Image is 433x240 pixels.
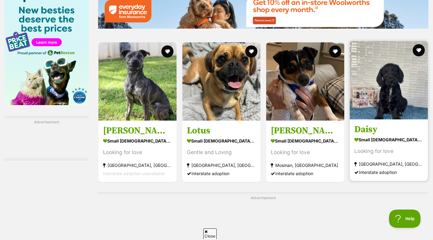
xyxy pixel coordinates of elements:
h3: Lotus [187,125,256,136]
div: Interstate adoption [271,169,340,178]
a: Lotus small [DEMOGRAPHIC_DATA] Dog Gentle and Loving [GEOGRAPHIC_DATA], [GEOGRAPHIC_DATA] Interst... [182,120,260,182]
button: favourite [161,45,174,58]
strong: [GEOGRAPHIC_DATA], [GEOGRAPHIC_DATA] [187,161,256,169]
a: [PERSON_NAME] small [DEMOGRAPHIC_DATA] Dog Looking for love Mosman, [GEOGRAPHIC_DATA] Interstate ... [266,120,344,182]
button: favourite [329,45,341,58]
div: Looking for love [103,148,172,157]
div: Looking for love [354,147,423,155]
strong: Mosman, [GEOGRAPHIC_DATA] [271,161,340,169]
strong: small [DEMOGRAPHIC_DATA] Dog [271,136,340,145]
h3: [PERSON_NAME] [103,125,172,136]
a: [PERSON_NAME] small [DEMOGRAPHIC_DATA] Dog Looking for love [GEOGRAPHIC_DATA], [GEOGRAPHIC_DATA] ... [98,120,177,182]
button: favourite [245,45,257,58]
div: Gentle and Loving [187,148,256,157]
h3: [PERSON_NAME] [271,125,340,136]
div: Interstate adoption [354,168,423,176]
img: Daisy - Poodle (Toy) x Dachshund Dog [350,41,428,119]
div: Looking for love [271,148,340,157]
img: Charlie - Jack Russell Terrier x Fox Terrier Dog [266,42,344,121]
h3: Daisy [354,124,423,135]
iframe: Help Scout Beacon - Open [389,210,421,228]
img: Lotus - Pug x Cavalier King Charles Spaniel Dog [182,42,260,121]
strong: small [DEMOGRAPHIC_DATA] Dog [103,136,172,145]
strong: [GEOGRAPHIC_DATA], [GEOGRAPHIC_DATA] [354,160,423,168]
div: Advertisement [5,116,89,161]
button: favourite [413,44,425,56]
img: McQueen - Jack Russell Terrier x Staffordshire Terrier Dog [98,42,177,121]
span: Interstate adoption unavailable [103,171,165,176]
div: Interstate adoption [187,169,256,178]
span: Close [203,228,217,239]
strong: [GEOGRAPHIC_DATA], [GEOGRAPHIC_DATA] [103,161,172,169]
strong: small [DEMOGRAPHIC_DATA] Dog [354,135,423,144]
strong: small [DEMOGRAPHIC_DATA] Dog [187,136,256,145]
a: Daisy small [DEMOGRAPHIC_DATA] Dog Looking for love [GEOGRAPHIC_DATA], [GEOGRAPHIC_DATA] Intersta... [350,119,428,181]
